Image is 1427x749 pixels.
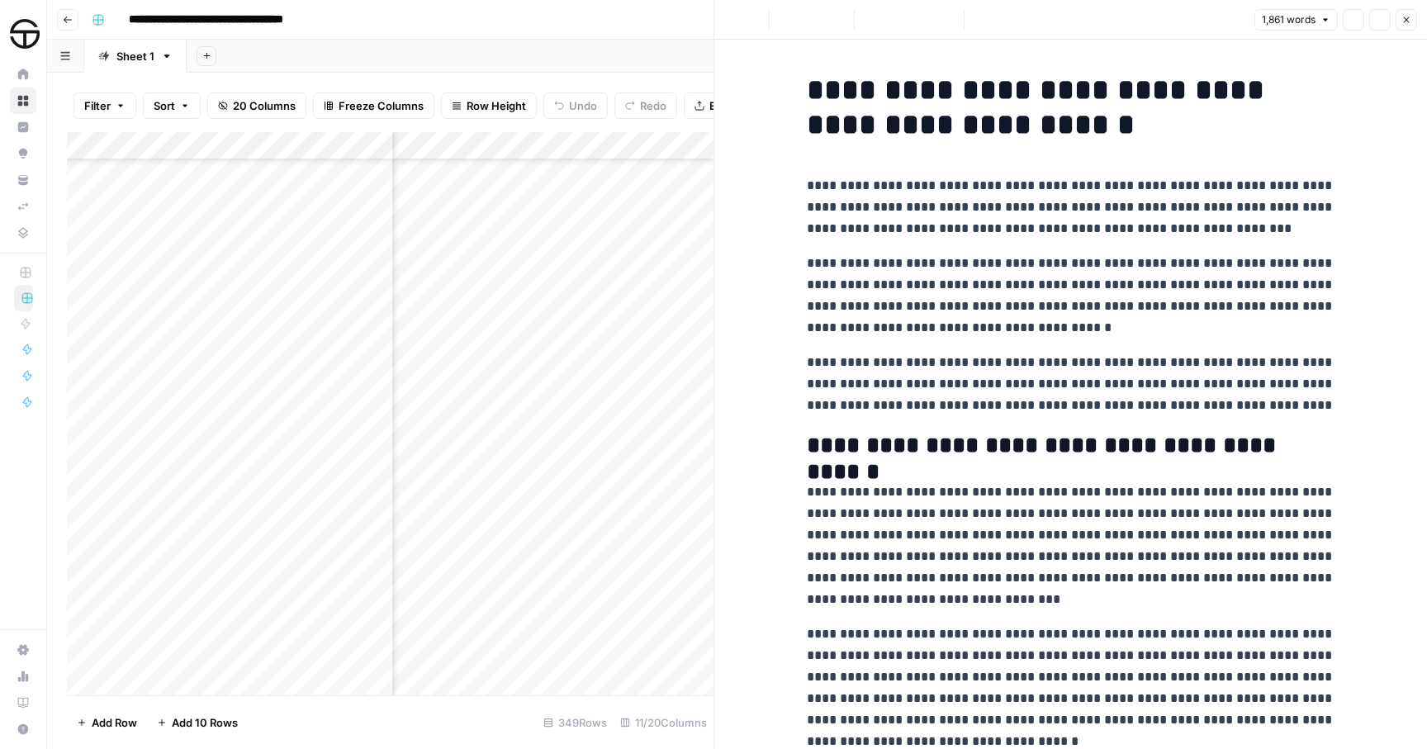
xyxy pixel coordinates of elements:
button: Row Height [441,92,537,119]
div: Sheet 1 [116,48,154,64]
div: 349 Rows [537,709,614,736]
a: Browse [10,88,36,114]
span: 20 Columns [233,97,296,114]
a: Home [10,61,36,88]
span: 1,861 words [1262,12,1316,27]
button: Help + Support [10,716,36,742]
button: Sort [143,92,201,119]
div: 11/20 Columns [614,709,713,736]
button: Workspace: SimpleTire [10,13,36,55]
a: Your Data [10,167,36,193]
span: Sort [154,97,175,114]
button: Filter [73,92,136,119]
a: Data Library [10,220,36,246]
button: 20 Columns [207,92,306,119]
span: Add Row [92,714,137,731]
a: Opportunities [10,140,36,167]
button: Add 10 Rows [147,709,248,736]
button: Add Row [67,709,147,736]
button: Freeze Columns [313,92,434,119]
a: Insights [10,114,36,140]
a: Usage [10,663,36,690]
a: Syncs [10,193,36,220]
button: Undo [543,92,608,119]
span: Freeze Columns [339,97,424,114]
a: Settings [10,637,36,663]
span: Undo [569,97,597,114]
span: Add 10 Rows [172,714,238,731]
span: Filter [84,97,111,114]
img: SimpleTire Logo [10,19,40,49]
button: Export CSV [684,92,779,119]
span: Row Height [467,97,526,114]
span: Redo [640,97,666,114]
button: Redo [614,92,677,119]
a: Sheet 1 [84,40,187,73]
button: 1,861 words [1254,9,1338,31]
a: Learning Hub [10,690,36,716]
